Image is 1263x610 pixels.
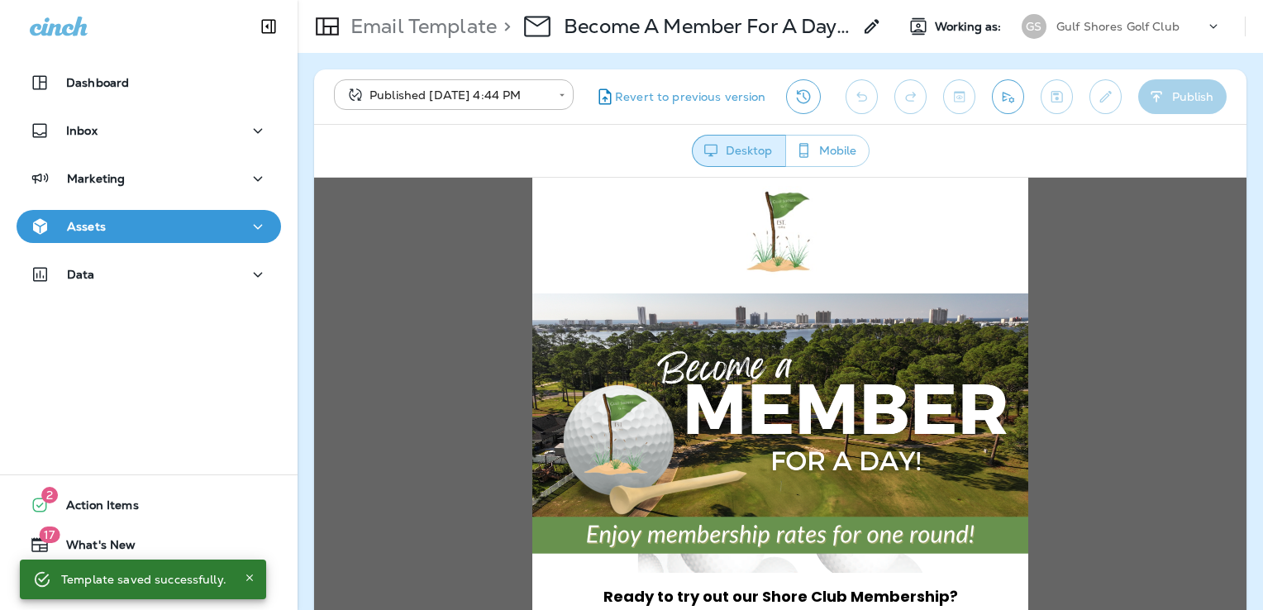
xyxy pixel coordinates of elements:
span: Revert to previous version [615,89,766,105]
button: 2Action Items [17,488,281,522]
button: Mobile [785,135,870,167]
button: Collapse Sidebar [245,10,292,43]
span: 17 [39,527,60,543]
img: Gulf-Shores-GC--Member-For-A-Day-2025---Blog.png [218,116,714,395]
button: 17What's New [17,528,281,561]
button: Revert to previous version [587,79,773,114]
button: Send test email [992,79,1024,114]
img: GS-New-Logo_edited_ae9cf578-c6d1-4412-acec-4140907c2b23.jpg [425,8,507,100]
p: Email Template [344,14,497,39]
div: Template saved successfully. [61,565,226,594]
span: Action Items [50,498,139,518]
button: Marketing [17,162,281,195]
button: Assets [17,210,281,243]
span: What's New [50,538,136,558]
p: Inbox [66,124,98,137]
button: Data [17,258,281,291]
p: Become A Member For A Day 2025 - 10/1-15 [564,14,852,39]
strong: Ready to try out our Shore Club Membership? [289,408,644,429]
button: Dashboard [17,66,281,99]
button: View Changelog [786,79,821,114]
p: Data [67,268,95,281]
p: Marketing [67,172,125,185]
p: Assets [67,220,106,233]
span: Working as: [935,20,1005,34]
p: > [497,14,511,39]
p: Gulf Shores Golf Club [1056,20,1180,33]
button: Inbox [17,114,281,147]
span: 2 [41,487,58,503]
button: Close [240,568,260,588]
span: Ever wondered what it’s like to be a member? Now’s your chance to find out! From now until , you ... [231,443,702,581]
div: GS [1022,14,1046,39]
div: Published [DATE] 4:44 PM [346,87,547,103]
p: Dashboard [66,76,129,89]
button: Desktop [692,135,786,167]
button: Support [17,568,281,601]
